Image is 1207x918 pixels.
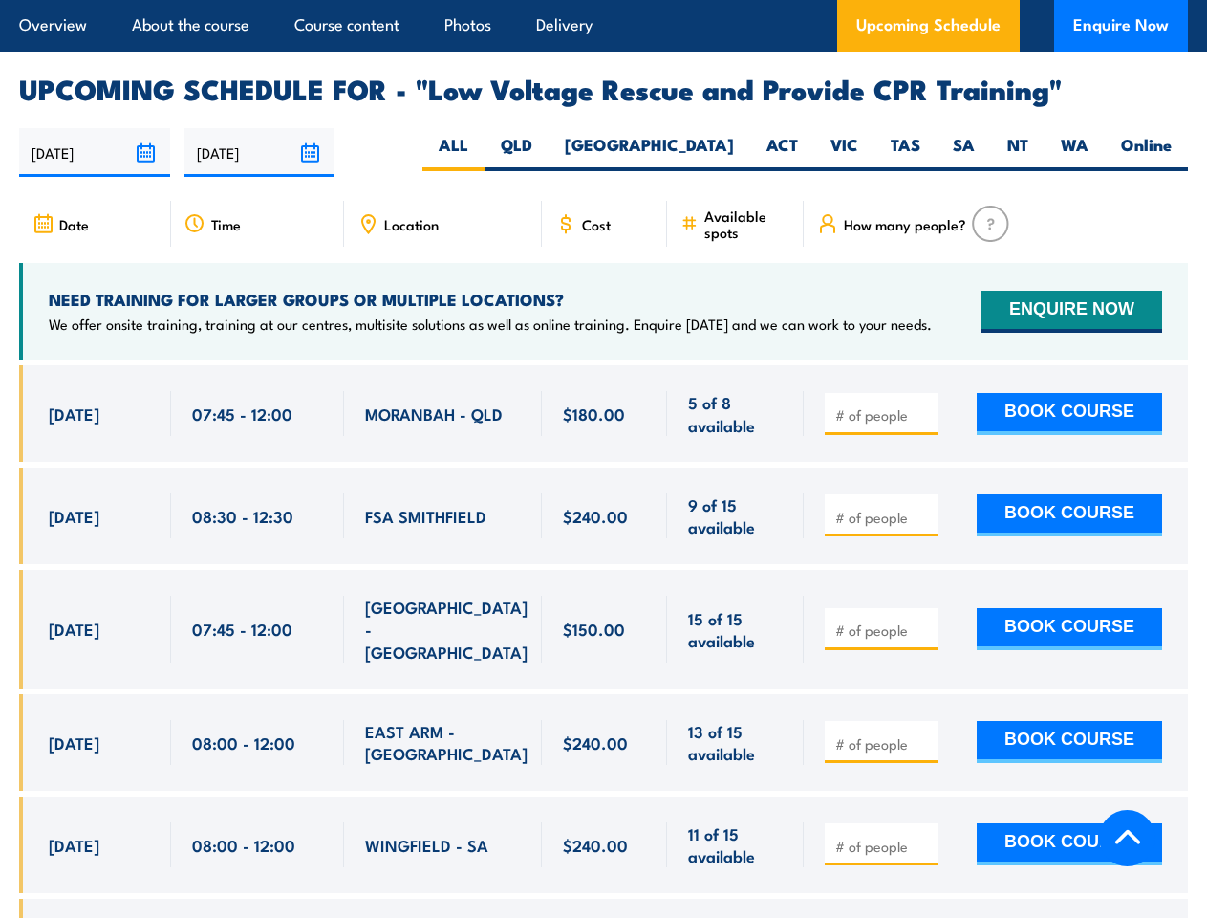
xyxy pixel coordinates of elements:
[192,403,292,425] span: 07:45 - 12:00
[977,823,1162,865] button: BOOK COURSE
[874,134,937,171] label: TAS
[365,403,503,425] span: MORANBAH - QLD
[422,134,485,171] label: ALL
[977,494,1162,536] button: BOOK COURSE
[365,505,486,527] span: FSA SMITHFIELD
[365,834,488,856] span: WINGFIELD - SA
[49,315,932,334] p: We offer onsite training, training at our centres, multisite solutions as well as online training...
[937,134,991,171] label: SA
[19,76,1188,100] h2: UPCOMING SCHEDULE FOR - "Low Voltage Rescue and Provide CPR Training"
[19,128,170,177] input: From date
[549,134,750,171] label: [GEOGRAPHIC_DATA]
[211,216,241,232] span: Time
[835,837,931,856] input: # of people
[59,216,89,232] span: Date
[192,834,295,856] span: 08:00 - 12:00
[384,216,439,232] span: Location
[192,732,295,754] span: 08:00 - 12:00
[1105,134,1188,171] label: Online
[49,505,99,527] span: [DATE]
[688,607,782,652] span: 15 of 15 available
[49,289,932,310] h4: NEED TRAINING FOR LARGER GROUPS OR MULTIPLE LOCATIONS?
[49,834,99,856] span: [DATE]
[485,134,549,171] label: QLD
[49,732,99,754] span: [DATE]
[49,403,99,425] span: [DATE]
[192,505,293,527] span: 08:30 - 12:30
[991,134,1045,171] label: NT
[563,732,628,754] span: $240.00
[563,403,625,425] span: $180.00
[365,596,528,663] span: [GEOGRAPHIC_DATA] - [GEOGRAPHIC_DATA]
[835,405,931,425] input: # of people
[563,505,628,527] span: $240.00
[563,618,625,640] span: $150.00
[835,621,931,640] input: # of people
[750,134,814,171] label: ACT
[835,508,931,527] input: # of people
[844,216,966,232] span: How many people?
[704,208,790,240] span: Available spots
[49,618,99,640] span: [DATE]
[365,720,528,765] span: EAST ARM - [GEOGRAPHIC_DATA]
[977,393,1162,435] button: BOOK COURSE
[688,720,782,765] span: 13 of 15 available
[184,128,335,177] input: To date
[563,834,628,856] span: $240.00
[977,608,1162,650] button: BOOK COURSE
[835,734,931,754] input: # of people
[582,216,611,232] span: Cost
[1045,134,1105,171] label: WA
[814,134,874,171] label: VIC
[192,618,292,640] span: 07:45 - 12:00
[688,391,782,436] span: 5 of 8 available
[688,822,782,867] span: 11 of 15 available
[981,291,1162,333] button: ENQUIRE NOW
[688,493,782,538] span: 9 of 15 available
[977,721,1162,763] button: BOOK COURSE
